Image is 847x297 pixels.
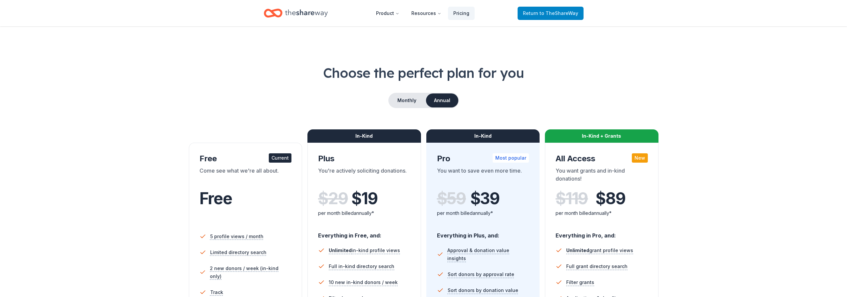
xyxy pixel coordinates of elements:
[566,278,594,286] span: Filter grants
[448,7,475,20] a: Pricing
[426,93,458,107] button: Annual
[437,167,529,185] div: You want to save even more time.
[210,248,266,256] span: Limited directory search
[371,5,475,21] nav: Main
[329,262,394,270] span: Full in-kind directory search
[264,5,328,21] a: Home
[566,247,633,253] span: grant profile views
[447,246,529,262] span: Approval & donation value insights
[596,189,625,208] span: $ 89
[200,189,232,208] span: Free
[556,153,648,164] div: All Access
[318,209,410,217] div: per month billed annually*
[200,153,292,164] div: Free
[518,7,584,20] a: Returnto TheShareWay
[210,264,291,280] span: 2 new donors / week (in-kind only)
[556,209,648,217] div: per month billed annually*
[109,64,738,82] h1: Choose the perfect plan for you
[318,167,410,185] div: You're actively soliciting donations.
[448,286,518,294] span: Sort donors by donation value
[632,153,648,163] div: New
[200,167,292,185] div: Come see what we're all about.
[318,226,410,240] div: Everything in Free, and:
[389,93,425,107] button: Monthly
[540,10,578,16] span: to TheShareWay
[566,247,589,253] span: Unlimited
[545,129,658,143] div: In-Kind + Grants
[556,167,648,185] div: You want grants and in-kind donations!
[493,153,529,163] div: Most popular
[448,270,514,278] span: Sort donors by approval rate
[329,247,352,253] span: Unlimited
[318,153,410,164] div: Plus
[329,247,400,253] span: in-kind profile views
[406,7,447,20] button: Resources
[329,278,398,286] span: 10 new in-kind donors / week
[470,189,500,208] span: $ 39
[426,129,540,143] div: In-Kind
[371,7,405,20] button: Product
[437,153,529,164] div: Pro
[351,189,377,208] span: $ 19
[523,9,578,17] span: Return
[437,209,529,217] div: per month billed annually*
[269,153,291,163] div: Current
[307,129,421,143] div: In-Kind
[210,288,223,296] span: Track
[210,232,263,240] span: 5 profile views / month
[437,226,529,240] div: Everything in Plus, and:
[566,262,628,270] span: Full grant directory search
[556,226,648,240] div: Everything in Pro, and:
